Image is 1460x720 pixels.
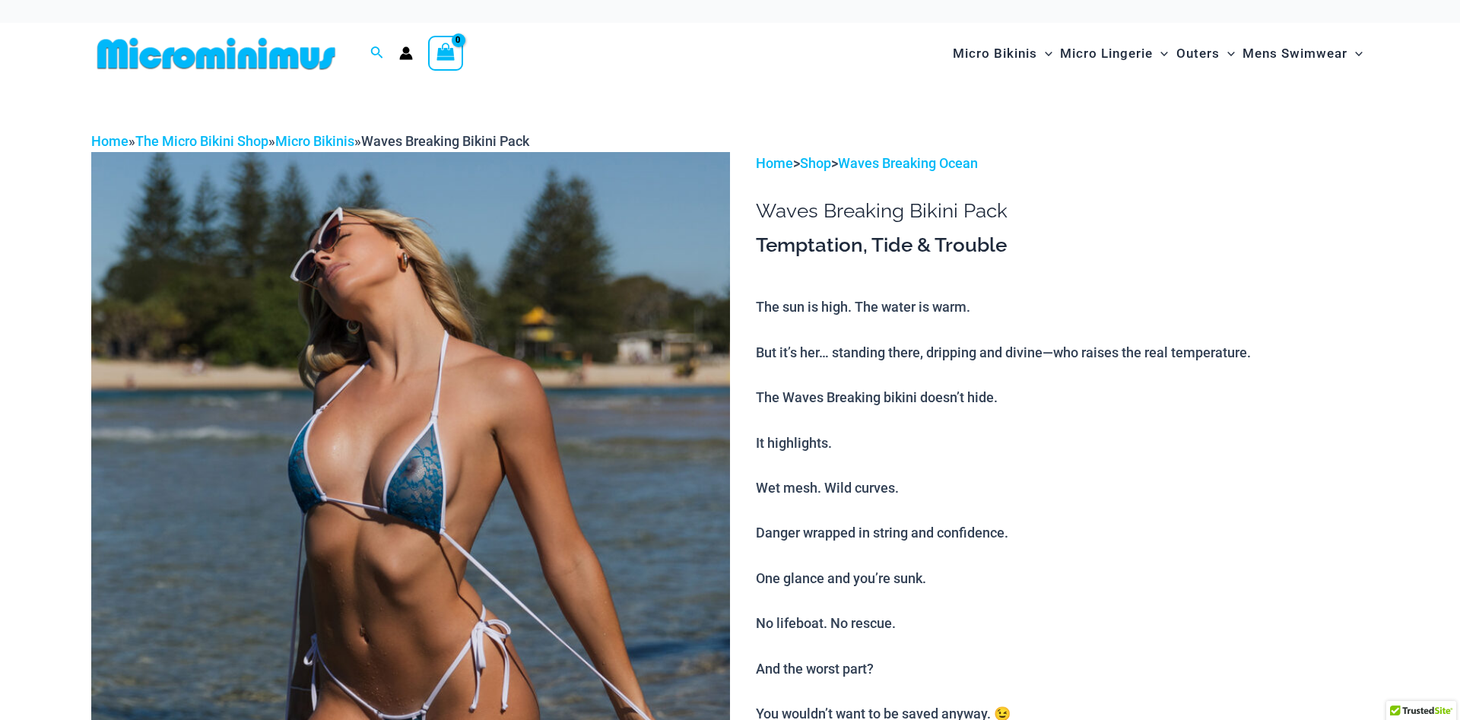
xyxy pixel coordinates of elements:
h1: Waves Breaking Bikini Pack [756,199,1369,223]
a: The Micro Bikini Shop [135,133,268,149]
span: Menu Toggle [1347,34,1363,73]
img: MM SHOP LOGO FLAT [91,36,341,71]
span: Menu Toggle [1037,34,1052,73]
a: Waves Breaking Ocean [838,155,978,171]
span: Menu Toggle [1220,34,1235,73]
a: Home [756,155,793,171]
span: Menu Toggle [1153,34,1168,73]
span: » » » [91,133,529,149]
a: View Shopping Cart, empty [428,36,463,71]
a: OutersMenu ToggleMenu Toggle [1173,30,1239,77]
a: Micro Bikinis [275,133,354,149]
span: Waves Breaking Bikini Pack [361,133,529,149]
a: Micro BikinisMenu ToggleMenu Toggle [949,30,1056,77]
h3: Temptation, Tide & Trouble [756,233,1369,259]
span: Mens Swimwear [1243,34,1347,73]
nav: Site Navigation [947,28,1369,79]
a: Mens SwimwearMenu ToggleMenu Toggle [1239,30,1366,77]
span: Micro Lingerie [1060,34,1153,73]
a: Micro LingerieMenu ToggleMenu Toggle [1056,30,1172,77]
p: > > [756,152,1369,175]
a: Home [91,133,129,149]
span: Outers [1176,34,1220,73]
a: Search icon link [370,44,384,63]
a: Account icon link [399,46,413,60]
span: Micro Bikinis [953,34,1037,73]
a: Shop [800,155,831,171]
